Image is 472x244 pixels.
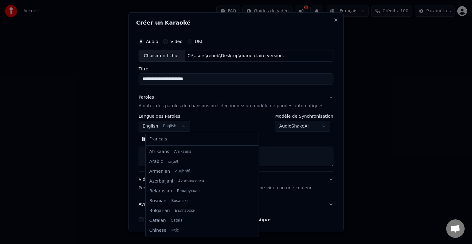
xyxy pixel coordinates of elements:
[168,159,178,164] span: العربية
[175,169,191,174] span: Հայերեն
[178,179,204,184] span: Azərbaycanca
[149,178,173,184] span: Azerbaijani
[149,159,163,165] span: Arabic
[149,227,167,234] span: Chinese
[171,228,179,233] span: 中文
[149,208,170,214] span: Bulgarian
[149,218,166,224] span: Catalan
[149,168,170,175] span: Armenian
[175,208,195,213] span: Български
[149,149,169,155] span: Afrikaans
[174,149,191,154] span: Afrikaans
[171,218,183,223] span: Català
[171,199,187,203] span: Bosanski
[177,189,200,194] span: Беларуская
[149,136,167,142] span: Français
[149,188,172,194] span: Belarusian
[149,198,167,204] span: Bosnian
